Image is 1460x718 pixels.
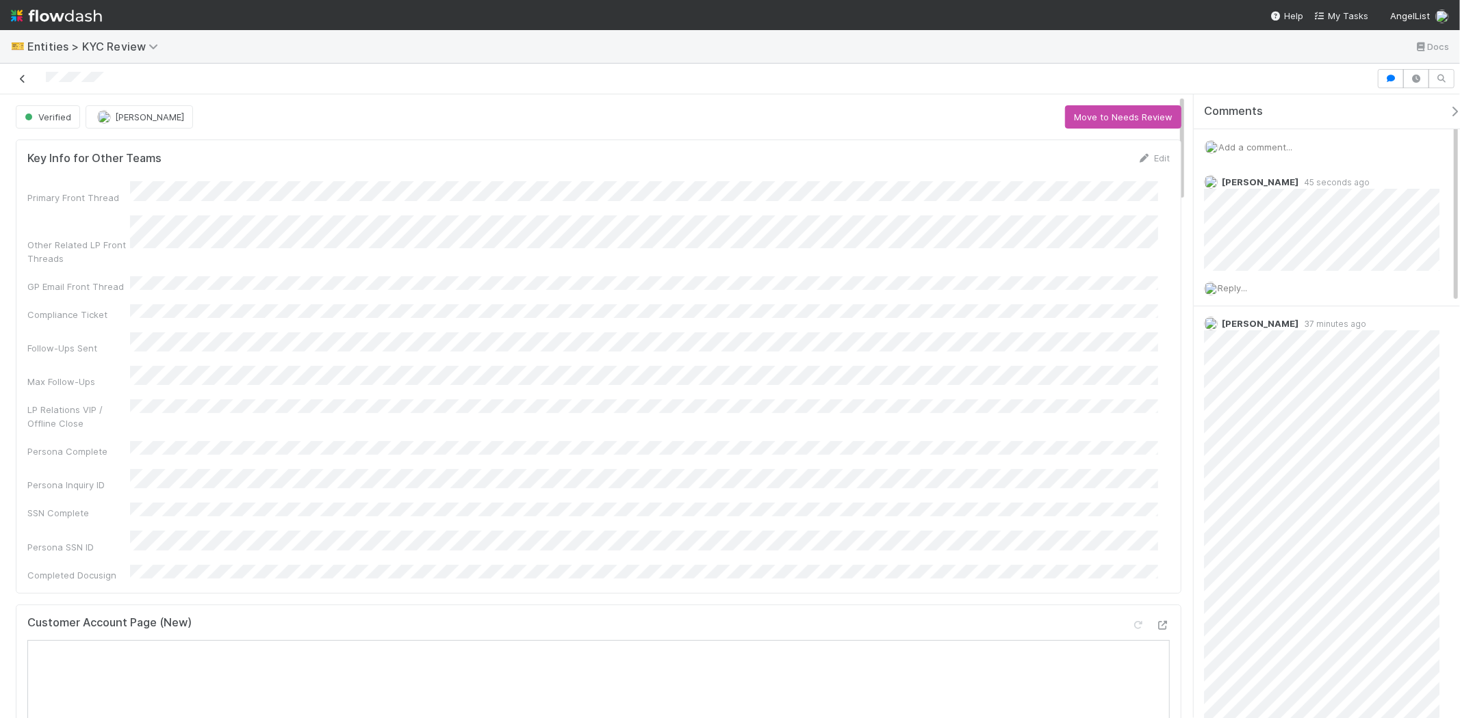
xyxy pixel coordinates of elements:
[1204,105,1263,118] span: Comments
[27,375,130,388] div: Max Follow-Ups
[1222,176,1298,187] span: [PERSON_NAME]
[1204,317,1218,330] img: avatar_7d83f73c-397d-4044-baf2-bb2da42e298f.png
[115,111,184,122] span: [PERSON_NAME]
[50,42,122,56] img: AngelList
[1314,9,1368,23] a: My Tasks
[11,40,25,52] span: 🎫
[27,506,130,520] div: SSN Complete
[75,305,457,354] p: Best, AngelList’s Belltower KYC Team
[27,152,162,165] h5: Key Info for Other Teams
[27,568,130,582] div: Completed Docusign
[27,444,130,458] div: Persona Complete
[11,4,102,27] img: logo-inverted-e16ddd16eac7371096b0.svg
[27,540,130,554] div: Persona SSN ID
[1298,177,1370,187] span: 45 seconds ago
[86,105,193,129] button: [PERSON_NAME]
[1222,318,1298,329] span: [PERSON_NAME]
[75,187,457,220] p: Your ID may ultimately show as failing after you conduct the check, but no need to worry as we wi...
[1204,282,1218,295] img: avatar_1a1d5361-16dd-4910-a949-020dcd9f55a3.png
[1314,10,1368,21] span: My Tasks
[16,105,80,129] button: Verified
[22,111,71,122] span: Verified
[1138,152,1170,163] a: Edit
[97,110,111,124] img: avatar_1a1d5361-16dd-4910-a949-020dcd9f55a3.png
[1270,9,1303,23] div: Help
[27,191,130,204] div: Primary Front Thread
[1065,105,1181,129] button: Move to Needs Review
[75,230,457,263] p: Please reply directly to let us know when this is complete so that we can expedite your review.
[27,238,130,265] div: Other Related LP Front Threads
[27,308,130,321] div: Compliance Ticket
[27,403,130,430] div: LP Relations VIP / Offline Close
[75,109,457,126] p: Hi [PERSON_NAME],
[1435,10,1449,23] img: avatar_1a1d5361-16dd-4910-a949-020dcd9f55a3.png
[1205,140,1218,154] img: avatar_1a1d5361-16dd-4910-a949-020dcd9f55a3.png
[1218,142,1292,152] span: Add a comment...
[27,341,130,355] div: Follow-Ups Sent
[27,40,165,53] span: Entities > KYC Review
[291,164,364,175] a: secure link here?
[1390,10,1430,21] span: AngelList
[1298,319,1366,329] span: 37 minutes ago
[75,161,457,178] p: Can you please re-upload an ID using the following
[1218,282,1247,293] span: Reply...
[27,616,192,630] h5: Customer Account Page (New)
[1204,175,1218,189] img: avatar_1a1d5361-16dd-4910-a949-020dcd9f55a3.png
[75,135,457,152] p: Our system is having trouble verifying your identity.
[1414,38,1449,55] a: Docs
[27,280,130,293] div: GP Email Front Thread
[27,478,130,492] div: Persona Inquiry ID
